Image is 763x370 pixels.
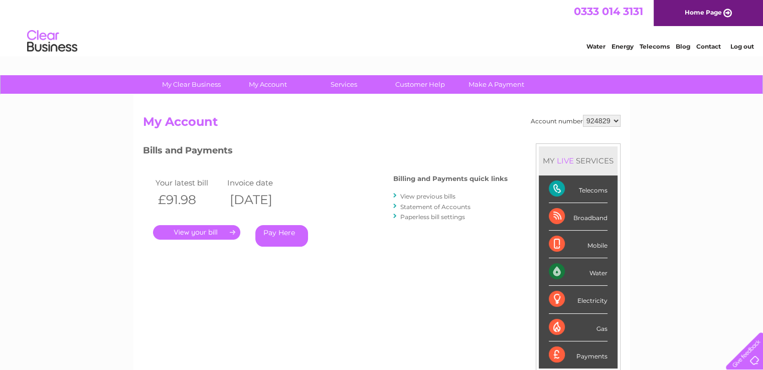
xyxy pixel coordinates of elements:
[549,203,607,231] div: Broadband
[153,190,225,210] th: £91.98
[555,156,576,165] div: LIVE
[150,75,233,94] a: My Clear Business
[27,26,78,57] img: logo.png
[153,176,225,190] td: Your latest bill
[400,213,465,221] a: Paperless bill settings
[676,43,690,50] a: Blog
[549,314,607,341] div: Gas
[393,175,508,182] h4: Billing and Payments quick links
[225,190,297,210] th: [DATE]
[455,75,538,94] a: Make A Payment
[549,286,607,313] div: Electricity
[225,176,297,190] td: Invoice date
[145,6,619,49] div: Clear Business is a trading name of Verastar Limited (registered in [GEOGRAPHIC_DATA] No. 3667643...
[153,225,240,240] a: .
[549,231,607,258] div: Mobile
[640,43,670,50] a: Telecoms
[226,75,309,94] a: My Account
[549,258,607,286] div: Water
[574,5,643,18] a: 0333 014 3131
[379,75,462,94] a: Customer Help
[549,175,607,203] div: Telecoms
[539,146,618,175] div: MY SERVICES
[549,341,607,368] div: Payments
[143,143,508,161] h3: Bills and Payments
[730,43,753,50] a: Log out
[586,43,605,50] a: Water
[400,193,455,200] a: View previous bills
[696,43,721,50] a: Contact
[255,225,308,247] a: Pay Here
[302,75,385,94] a: Services
[143,115,621,134] h2: My Account
[400,203,471,211] a: Statement of Accounts
[612,43,634,50] a: Energy
[531,115,621,127] div: Account number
